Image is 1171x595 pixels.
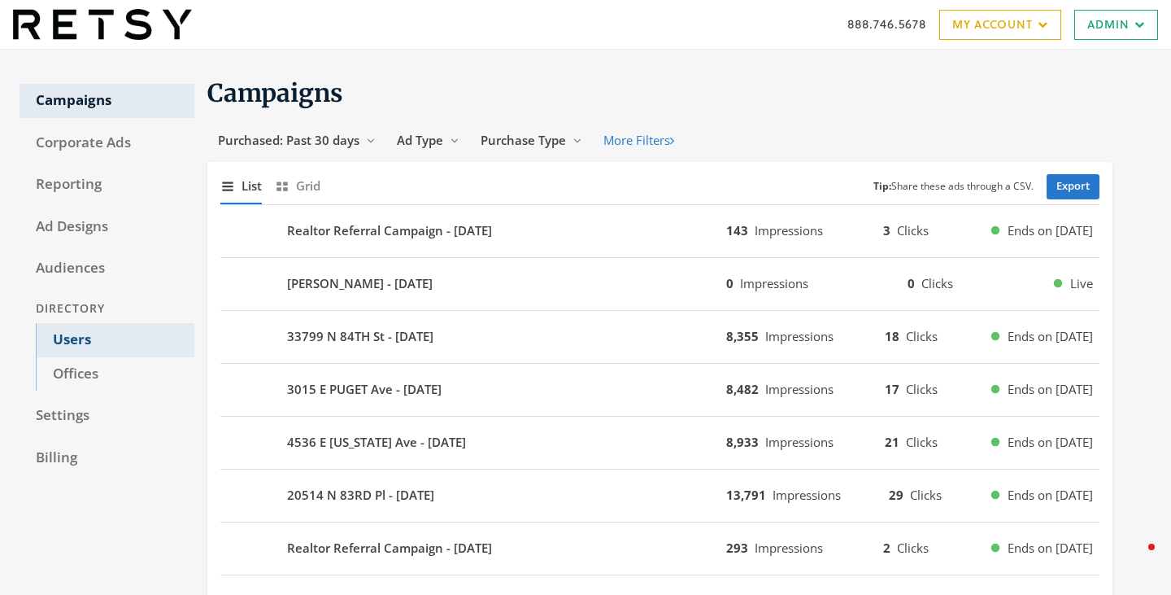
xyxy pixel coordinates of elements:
[593,125,685,155] button: More Filters
[397,132,443,148] span: Ad Type
[20,168,194,202] a: Reporting
[220,370,1099,409] button: 3015 E PUGET Ave - [DATE]8,482Impressions17ClicksEnds on [DATE]
[1008,433,1093,452] span: Ends on [DATE]
[847,15,926,33] a: 888.746.5678
[1074,10,1158,40] a: Admin
[287,327,433,346] b: 33799 N 84TH St - [DATE]
[883,222,890,238] b: 3
[386,125,470,155] button: Ad Type
[726,328,759,344] b: 8,355
[910,487,942,503] span: Clicks
[20,84,194,118] a: Campaigns
[20,210,194,244] a: Ad Designs
[242,177,262,195] span: List
[1047,174,1099,199] a: Export
[220,476,1099,515] button: 20514 N 83RD Pl - [DATE]13,791Impressions29ClicksEnds on [DATE]
[885,434,899,450] b: 21
[1008,327,1093,346] span: Ends on [DATE]
[765,328,834,344] span: Impressions
[1070,274,1093,293] span: Live
[726,275,734,291] b: 0
[906,328,938,344] span: Clicks
[889,487,903,503] b: 29
[755,222,823,238] span: Impressions
[287,274,433,293] b: [PERSON_NAME] - [DATE]
[726,540,748,556] b: 293
[287,380,442,399] b: 3015 E PUGET Ave - [DATE]
[885,328,899,344] b: 18
[20,252,194,286] a: Audiences
[207,125,386,155] button: Purchased: Past 30 days
[765,381,834,397] span: Impressions
[1008,486,1093,505] span: Ends on [DATE]
[220,168,262,203] button: List
[287,539,492,558] b: Realtor Referral Campaign - [DATE]
[1008,539,1093,558] span: Ends on [DATE]
[13,9,192,39] img: Adwerx
[287,486,434,505] b: 20514 N 83RD Pl - [DATE]
[726,222,748,238] b: 143
[726,487,766,503] b: 13,791
[726,434,759,450] b: 8,933
[275,168,320,203] button: Grid
[20,294,194,324] div: Directory
[906,434,938,450] span: Clicks
[906,381,938,397] span: Clicks
[755,540,823,556] span: Impressions
[897,222,929,238] span: Clicks
[1116,540,1155,579] iframe: Intercom live chat
[287,433,466,452] b: 4536 E [US_STATE] Ave - [DATE]
[220,529,1099,568] button: Realtor Referral Campaign - [DATE]293Impressions2ClicksEnds on [DATE]
[220,317,1099,357] button: 33799 N 84TH St - [DATE]8,355Impressions18ClicksEnds on [DATE]
[36,357,194,392] a: Offices
[220,212,1099,251] button: Realtor Referral Campaign - [DATE]143Impressions3ClicksEnds on [DATE]
[220,265,1099,304] button: [PERSON_NAME] - [DATE]0Impressions0ClicksLive
[296,177,320,195] span: Grid
[20,399,194,433] a: Settings
[873,179,891,193] b: Tip:
[470,125,593,155] button: Purchase Type
[726,381,759,397] b: 8,482
[939,10,1061,40] a: My Account
[207,77,343,108] span: Campaigns
[773,487,841,503] span: Impressions
[885,381,899,397] b: 17
[883,540,890,556] b: 2
[908,275,915,291] b: 0
[36,323,194,357] a: Users
[1008,380,1093,399] span: Ends on [DATE]
[481,132,566,148] span: Purchase Type
[897,540,929,556] span: Clicks
[921,275,953,291] span: Clicks
[220,423,1099,462] button: 4536 E [US_STATE] Ave - [DATE]8,933Impressions21ClicksEnds on [DATE]
[740,275,808,291] span: Impressions
[20,126,194,160] a: Corporate Ads
[20,441,194,475] a: Billing
[218,132,359,148] span: Purchased: Past 30 days
[873,179,1034,195] small: Share these ads through a CSV.
[1008,221,1093,240] span: Ends on [DATE]
[287,221,492,240] b: Realtor Referral Campaign - [DATE]
[765,434,834,450] span: Impressions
